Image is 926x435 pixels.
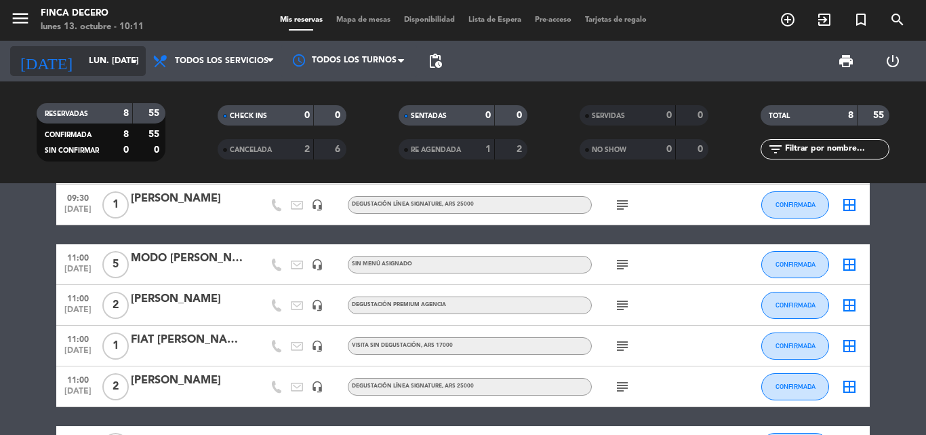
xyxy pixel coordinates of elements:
span: pending_actions [427,53,443,69]
span: , ARS 25000 [442,383,474,389]
i: menu [10,8,31,29]
strong: 6 [335,145,343,154]
button: CONFIRMADA [761,292,829,319]
strong: 8 [123,109,129,118]
span: CONFIRMADA [776,342,816,349]
strong: 0 [485,111,491,120]
strong: 0 [335,111,343,120]
span: 1 [102,333,129,360]
span: Mis reservas [273,16,329,24]
i: subject [614,379,630,395]
span: 1 [102,191,129,219]
div: Finca Decero [41,7,144,20]
i: headset_mic [311,299,323,311]
i: border_all [841,338,858,354]
span: 11:00 [61,371,95,387]
input: Filtrar por nombre... [784,142,889,157]
i: subject [614,338,630,354]
i: subject [614,297,630,314]
i: subject [614,197,630,213]
span: , ARS 17000 [421,343,453,348]
button: CONFIRMADA [761,251,829,278]
span: CONFIRMADA [776,383,816,390]
i: headset_mic [311,199,323,211]
div: [PERSON_NAME] [131,290,246,308]
i: turned_in_not [853,12,869,28]
span: DEGUSTACIÓN LÍNEA SIGNATURE [352,202,474,207]
span: RE AGENDADA [411,147,461,153]
span: [DATE] [61,265,95,280]
button: menu [10,8,31,33]
i: power_settings_new [885,53,901,69]
i: headset_mic [311,381,323,393]
div: [PERSON_NAME] [131,190,246,208]
div: LOG OUT [869,41,916,81]
span: [DATE] [61,346,95,362]
span: Disponibilidad [397,16,462,24]
span: NO SHOW [592,147,626,153]
span: VISITA SIN DEGUSTACIÓN [352,343,453,348]
span: 11:00 [61,330,95,346]
span: RESERVADAS [45,111,88,117]
span: Mapa de mesas [329,16,397,24]
strong: 55 [148,109,162,118]
div: FIAT [PERSON_NAME] - SESION DE FOTOS [131,331,246,349]
span: SERVIDAS [592,113,625,119]
span: 09:30 [61,189,95,205]
span: CONFIRMADA [45,132,92,138]
span: CONFIRMADA [776,301,816,309]
span: CANCELADA [230,147,272,153]
strong: 8 [123,130,129,139]
i: headset_mic [311,259,323,271]
span: Todos los servicios [175,56,268,66]
i: add_circle_outline [780,12,796,28]
div: MODO [PERSON_NAME] (Pax: [PERSON_NAME]) [131,250,246,267]
span: Sin menú asignado [352,261,412,267]
strong: 0 [666,111,672,120]
span: DEGUSTACIÓN PREMIUM AGENCIA [352,302,446,307]
span: TOTAL [769,113,790,119]
span: Tarjetas de regalo [578,16,653,24]
span: SIN CONFIRMAR [45,147,99,154]
i: arrow_drop_down [126,53,142,69]
strong: 55 [873,111,887,120]
strong: 55 [148,130,162,139]
span: CHECK INS [230,113,267,119]
span: CONFIRMADA [776,261,816,268]
strong: 0 [123,145,129,155]
span: CONFIRMADA [776,201,816,208]
button: CONFIRMADA [761,333,829,360]
i: filter_list [767,141,784,157]
strong: 2 [304,145,310,154]
strong: 0 [154,145,162,155]
i: subject [614,257,630,273]
strong: 0 [304,111,310,120]
span: Lista de Espera [462,16,528,24]
i: border_all [841,197,858,213]
span: print [838,53,854,69]
strong: 0 [698,145,706,154]
span: DEGUSTACIÓN LÍNEA SIGNATURE [352,383,474,389]
i: search [889,12,906,28]
strong: 8 [848,111,853,120]
button: CONFIRMADA [761,191,829,219]
span: , ARS 25000 [442,202,474,207]
div: [PERSON_NAME] [131,372,246,390]
i: border_all [841,297,858,314]
span: 11:00 [61,290,95,305]
span: 11:00 [61,249,95,265]
span: [DATE] [61,205,95,221]
span: 2 [102,292,129,319]
strong: 0 [517,111,525,120]
strong: 0 [698,111,706,120]
span: SENTADAS [411,113,447,119]
span: [DATE] [61,387,95,402]
strong: 1 [485,145,491,154]
strong: 2 [517,145,525,154]
span: [DATE] [61,305,95,321]
strong: 0 [666,145,672,154]
div: lunes 13. octubre - 10:11 [41,20,144,34]
i: headset_mic [311,340,323,352]
span: 2 [102,373,129,400]
i: exit_to_app [816,12,832,28]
